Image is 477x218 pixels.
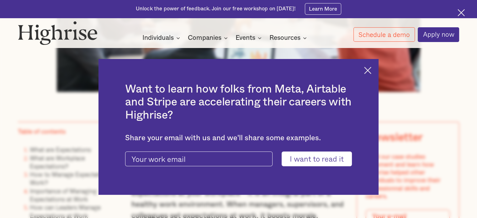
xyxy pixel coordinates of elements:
input: I want to read it [282,152,352,167]
div: Companies [188,34,221,42]
img: Highrise logo [18,21,98,45]
div: Events [236,34,263,42]
h2: Want to learn how folks from Meta, Airtable and Stripe are accelerating their careers with Highrise? [125,83,352,122]
div: Companies [188,34,230,42]
img: Cross icon [458,9,465,16]
div: Resources [269,34,300,42]
div: Events [236,34,255,42]
div: Resources [269,34,309,42]
a: Schedule a demo [353,27,415,42]
div: Individuals [142,34,182,42]
img: Cross icon [364,67,371,74]
div: Share your email with us and we'll share some examples. [125,134,352,142]
div: Individuals [142,34,174,42]
form: current-ascender-blog-article-modal-form [125,152,352,167]
a: Learn More [305,3,342,14]
div: Unlock the power of feedback. Join our free workshop on [DATE]! [136,5,296,13]
input: Your work email [125,152,273,167]
a: Apply now [418,27,459,42]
